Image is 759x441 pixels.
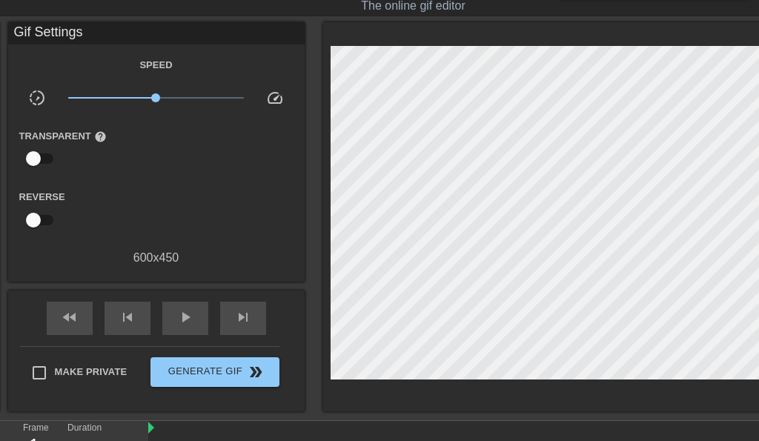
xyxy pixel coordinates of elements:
div: 600 x 450 [8,249,305,267]
label: Reverse [19,190,65,205]
label: Speed [139,58,172,73]
button: Generate Gif [150,357,279,387]
span: Generate Gif [156,363,273,381]
span: Make Private [55,365,127,379]
span: speed [266,89,284,107]
span: skip_next [234,308,252,326]
label: Transparent [19,129,107,144]
span: fast_rewind [61,308,79,326]
span: double_arrow [247,363,265,381]
label: Duration [67,423,102,432]
div: Gif Settings [8,22,305,44]
span: help [94,130,107,143]
span: skip_previous [119,308,136,326]
span: slow_motion_video [28,89,46,107]
span: play_arrow [176,308,194,326]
